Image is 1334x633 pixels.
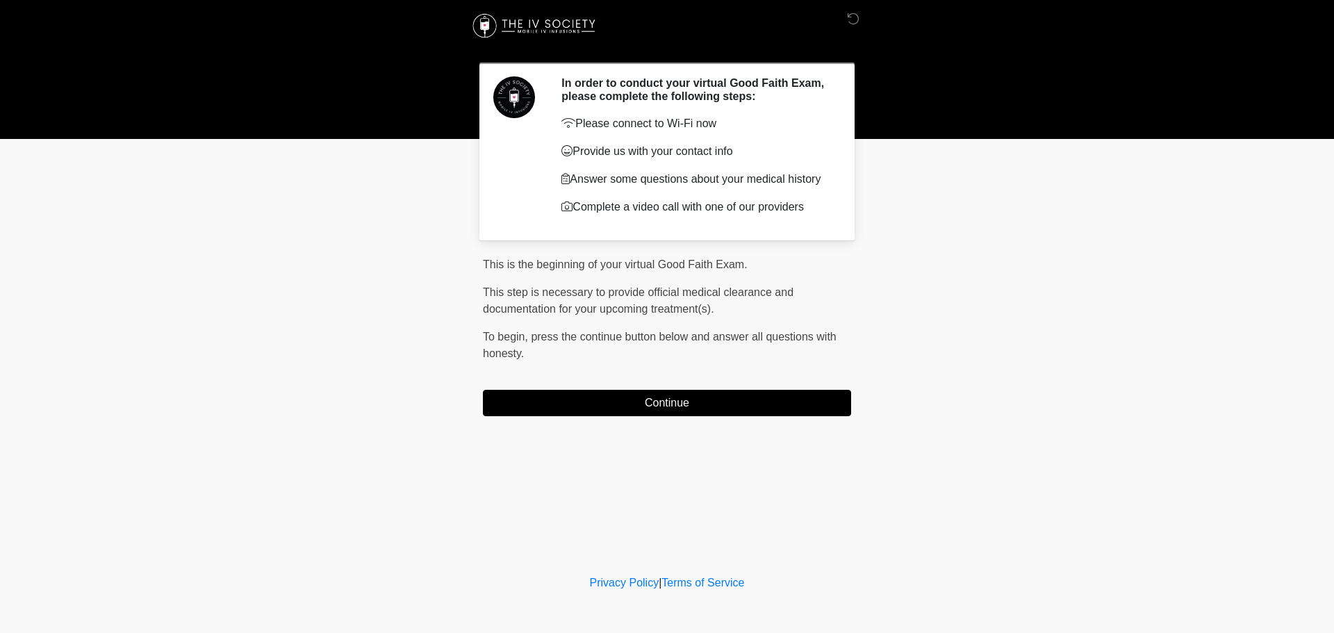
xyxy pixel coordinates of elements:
a: | [659,577,661,589]
button: Continue [483,390,851,416]
img: Agent Avatar [493,76,535,118]
span: To begin, ﻿﻿﻿﻿﻿﻿﻿press the continue button below and answer all questions with honesty. [483,331,837,359]
h2: In order to conduct your virtual Good Faith Exam, please complete the following steps: [561,76,830,103]
a: Terms of Service [661,577,744,589]
span: This step is necessary to provide official medical clearance and documentation for your upcoming ... [483,286,793,315]
p: Complete a video call with one of our providers [561,199,830,215]
p: Answer some questions about your medical history [561,171,830,188]
p: Please connect to Wi-Fi now [561,115,830,132]
p: Provide us with your contact info [561,143,830,160]
img: The IV Society Logo [469,10,602,42]
span: This is the beginning of your virtual Good Faith Exam. [483,258,748,270]
a: Privacy Policy [590,577,659,589]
